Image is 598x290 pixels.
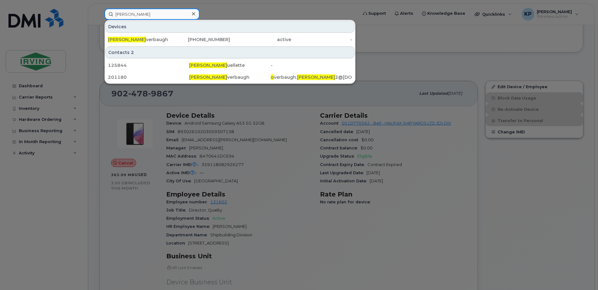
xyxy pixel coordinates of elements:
div: 125844 [108,62,189,68]
span: o [271,74,274,80]
div: uellette [189,62,270,68]
a: 125844[PERSON_NAME]uellette- [105,60,355,71]
a: [PERSON_NAME]verbaugh[PHONE_NUMBER]active- [105,34,355,45]
div: verbaugh [189,74,270,80]
div: active [230,36,291,43]
div: [PHONE_NUMBER] [169,36,230,43]
span: [PERSON_NAME] [189,74,227,80]
div: - [291,36,352,43]
div: verbaugh [108,36,169,43]
div: - [271,62,352,68]
span: [PERSON_NAME] [297,74,335,80]
span: [PERSON_NAME] [108,37,146,42]
div: Contacts [105,46,355,58]
div: verbaugh. 2@[DOMAIN_NAME] [271,74,352,80]
span: 2 [131,49,134,56]
div: 201180 [108,74,189,80]
div: Devices [105,21,355,33]
span: [PERSON_NAME] [189,62,227,68]
input: Find something... [104,8,200,20]
a: 201180[PERSON_NAME]verbaughoverbaugh.[PERSON_NAME]2@[DOMAIN_NAME] [105,72,355,83]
